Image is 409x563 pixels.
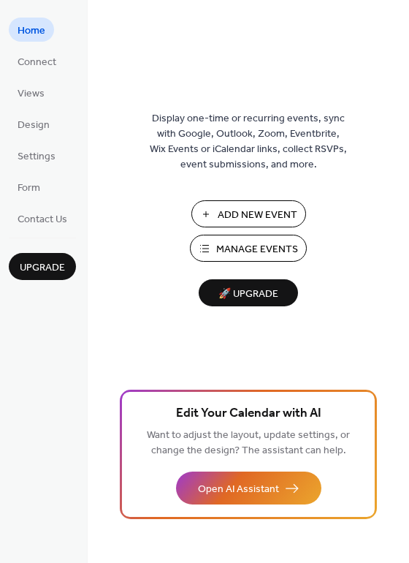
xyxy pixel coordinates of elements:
[216,242,298,257] span: Manage Events
[9,112,58,136] a: Design
[9,206,76,230] a: Contact Us
[20,260,65,276] span: Upgrade
[190,235,307,262] button: Manage Events
[9,175,49,199] a: Form
[199,279,298,306] button: 🚀 Upgrade
[18,212,67,227] span: Contact Us
[207,284,289,304] span: 🚀 Upgrade
[18,55,56,70] span: Connect
[147,426,350,461] span: Want to adjust the layout, update settings, or change the design? The assistant can help.
[191,200,306,227] button: Add New Event
[18,181,40,196] span: Form
[18,86,45,102] span: Views
[198,482,279,497] span: Open AI Assistant
[9,253,76,280] button: Upgrade
[218,208,297,223] span: Add New Event
[18,149,56,165] span: Settings
[150,111,347,173] span: Display one-time or recurring events, sync with Google, Outlook, Zoom, Eventbrite, Wix Events or ...
[18,118,50,133] span: Design
[9,80,53,105] a: Views
[9,18,54,42] a: Home
[176,404,321,424] span: Edit Your Calendar with AI
[176,472,321,505] button: Open AI Assistant
[9,143,64,167] a: Settings
[18,23,45,39] span: Home
[9,49,65,73] a: Connect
